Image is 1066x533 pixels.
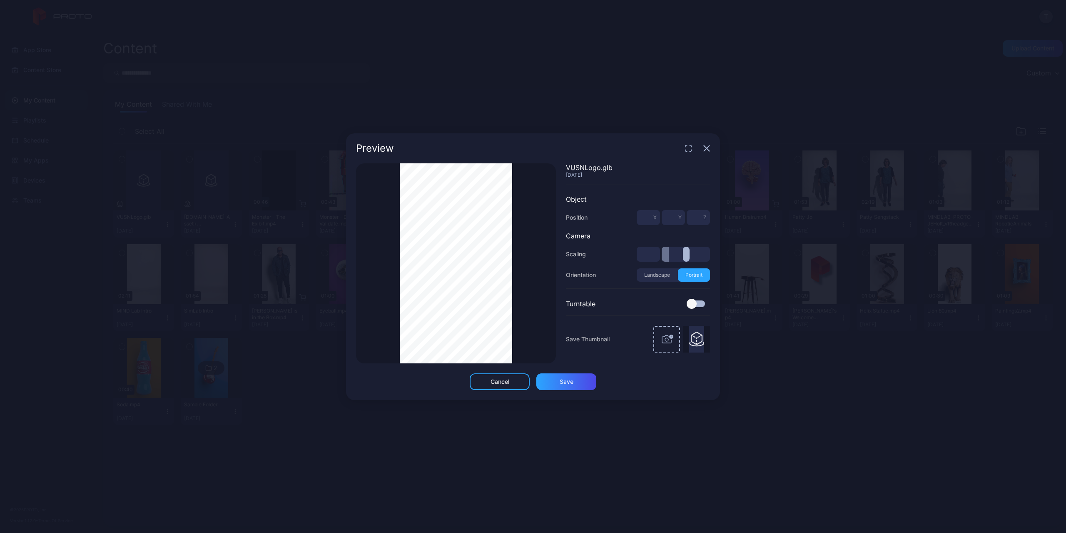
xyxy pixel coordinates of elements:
[703,214,707,221] span: Z
[356,143,394,153] div: Preview
[566,270,596,280] div: Orientation
[566,163,710,172] div: VUSNLogo.glb
[566,300,595,308] div: Turntable
[637,268,678,282] button: Landscape
[560,378,573,385] div: Save
[566,213,588,223] div: Position
[566,232,710,240] div: Camera
[536,373,596,390] button: Save
[653,214,657,221] span: X
[470,373,530,390] button: Cancel
[689,326,704,353] img: Thumbnail
[566,249,586,259] div: Scaling
[566,172,710,178] div: [DATE]
[566,334,610,344] span: Save Thumbnail
[491,378,509,385] div: Cancel
[566,195,710,203] div: Object
[678,268,710,282] button: Portrait
[678,214,682,221] span: Y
